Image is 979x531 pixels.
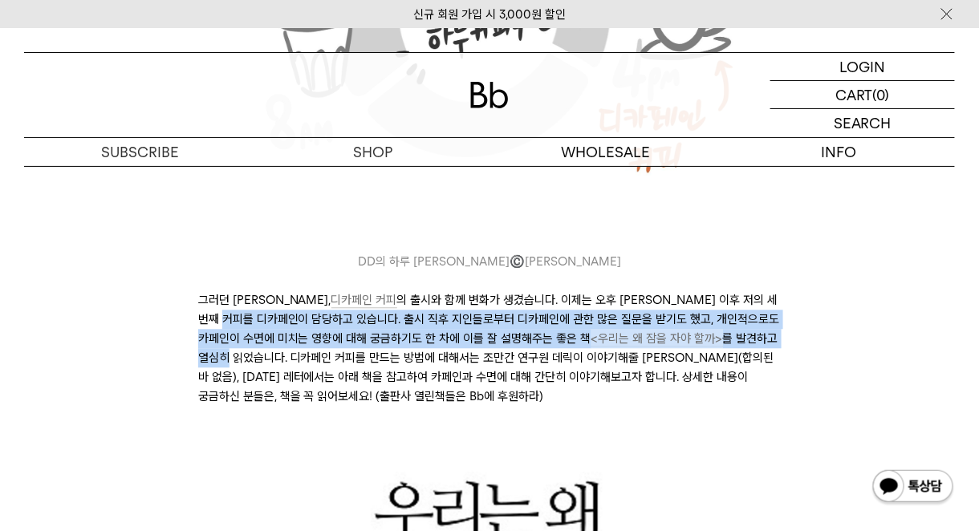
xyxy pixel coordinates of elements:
span: 합의된 바 없음 [198,351,774,384]
a: SHOP [257,138,489,166]
a: SUBSCRIBE [24,138,257,166]
p: CART [835,81,873,108]
p: LOGIN [840,53,886,80]
p: INFO [722,138,955,166]
span: 출판사 열린책들은 Bb에 후원하라 [380,389,540,403]
a: 디카페인 커피 [331,293,397,308]
img: 카카오톡 채널 1:1 채팅 버튼 [871,468,955,507]
a: CART (0) [770,81,955,109]
a: LOGIN [770,53,955,81]
p: WHOLESALE [489,138,722,166]
a: <우리는 왜 잠을 자야 할까> [591,331,723,347]
p: (0) [873,81,890,108]
p: 그러던 [PERSON_NAME], 의 출시와 함께 변화가 생겼습니다. 이제는 오후 [PERSON_NAME] 이후 저의 세 번째 커피를 디카페인이 담당하고 있습니다. 출시 직후... [198,290,782,406]
img: 로고 [470,82,509,108]
p: SEARCH [834,109,892,137]
i: DD의 하루 [PERSON_NAME] [PERSON_NAME] [198,252,782,271]
span: © [510,254,525,269]
a: 신규 회원 가입 시 3,000원 할인 [413,7,566,22]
